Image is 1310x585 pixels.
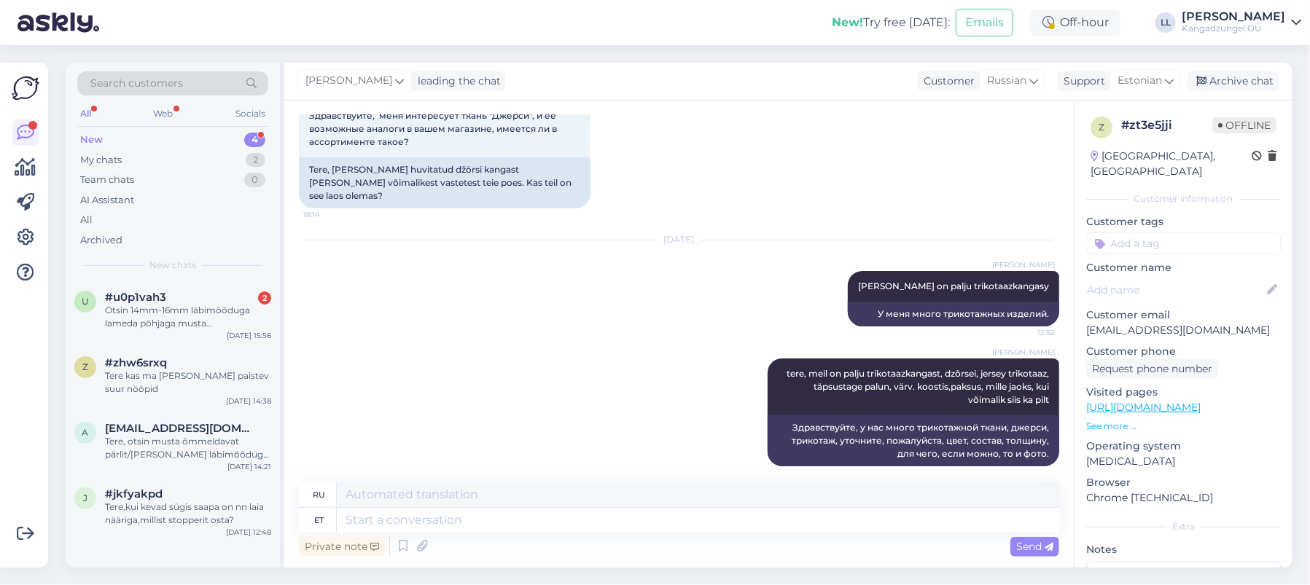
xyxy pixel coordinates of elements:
a: [URL][DOMAIN_NAME] [1086,401,1201,414]
div: My chats [80,153,122,168]
div: 4 [244,133,265,147]
p: [MEDICAL_DATA] [1086,454,1281,469]
span: Estonian [1118,73,1162,89]
p: See more ... [1086,420,1281,433]
span: a [82,427,89,438]
div: 0 [244,173,265,187]
span: tere, meil on palju trikotaazkangast, dzõrsei, jersey trikotaaz, täpsustage palun, värv. koostis,... [787,368,1051,405]
span: Здравствуйте, меня интересует ткань "Джерси", и её возможные аналоги в вашем магазине, имеется ли... [309,110,559,147]
div: [DATE] 12:48 [226,527,271,538]
p: Browser [1086,475,1281,490]
div: Request phone number [1086,359,1218,379]
p: Operating system [1086,439,1281,454]
div: [GEOGRAPHIC_DATA], [GEOGRAPHIC_DATA] [1091,149,1252,179]
span: [PERSON_NAME] on palju trikotaazkangasy [858,280,1049,291]
div: Tere kas ma [PERSON_NAME] paistev suur nööpid [105,369,271,396]
span: [PERSON_NAME] [992,259,1055,270]
div: [DATE] 14:21 [227,461,271,472]
div: Off-hour [1031,9,1120,36]
p: Customer name [1086,260,1281,275]
div: [PERSON_NAME] [1182,11,1285,23]
input: Add a tag [1086,232,1281,254]
div: Otsin 14mm-16mm läbimõõduga lameda põhjaga musta pärlit/[PERSON_NAME]. [105,304,271,330]
div: [DATE] 14:38 [226,396,271,407]
span: New chats [149,259,196,272]
div: Archived [80,233,122,248]
span: #u0p1vah3 [105,291,166,304]
div: 2 [258,291,271,305]
div: Socials [233,104,268,123]
span: 12:52 [1000,327,1055,338]
div: leading the chat [412,74,501,89]
span: Russian [987,73,1026,89]
img: Askly Logo [12,74,39,102]
div: New [80,133,103,147]
span: #jkfyakpd [105,487,163,500]
div: Archive chat [1188,71,1279,91]
p: Customer tags [1086,214,1281,229]
div: Tere,kui kevad sügis saapa on nn laia nääriga,millist stopperit osta? [105,500,271,527]
div: Здравствуйте, у нас много трикотажной ткани, джерси, трикотаж, уточните, пожалуйста, цвет, состав... [768,415,1059,466]
span: Search customers [90,76,183,91]
div: Customer [918,74,975,89]
span: [PERSON_NAME] [305,73,392,89]
button: Emails [956,9,1013,36]
span: [PERSON_NAME] [992,347,1055,358]
div: У меня много трикотажных изделий. [848,302,1059,326]
span: z [1099,122,1104,133]
div: All [77,104,94,123]
span: z [82,361,88,372]
span: u [82,296,89,307]
div: LL [1155,12,1176,33]
span: Send [1016,540,1053,553]
div: [DATE] 15:56 [227,330,271,341]
b: New! [832,15,863,29]
span: Offline [1212,117,1276,133]
span: aili.siilbek@gmail.com [105,422,257,435]
div: Tere, otsin musta õmmeldavat pärlit/[PERSON_NAME] läbimõõduga 14mm-16mm. Kas teil on midagi analo... [105,435,271,461]
input: Add name [1087,282,1264,298]
div: Customer information [1086,192,1281,205]
div: Private note [299,537,385,557]
a: [PERSON_NAME]Kangadzungel OÜ [1182,11,1301,34]
div: Web [151,104,176,123]
div: [DATE] [299,233,1059,246]
div: ru [313,482,325,507]
span: 12:54 [1000,467,1055,478]
div: 2 [246,153,265,168]
div: Support [1058,74,1105,89]
p: [EMAIL_ADDRESS][DOMAIN_NAME] [1086,323,1281,338]
div: All [80,213,93,227]
p: Notes [1086,542,1281,557]
span: 18:14 [303,209,358,220]
span: #zhw6srxq [105,356,167,369]
div: Team chats [80,173,134,187]
span: j [83,492,87,503]
p: Visited pages [1086,385,1281,400]
div: Kangadzungel OÜ [1182,23,1285,34]
div: AI Assistant [80,193,134,208]
p: Customer phone [1086,344,1281,359]
div: et [314,508,324,533]
div: # zt3e5jji [1121,117,1212,134]
div: Try free [DATE]: [832,14,950,31]
p: Customer email [1086,307,1281,323]
div: Tere, [PERSON_NAME] huvitatud džörsi kangast [PERSON_NAME] võimalikest vastetest teie poes. Kas t... [299,157,590,208]
p: Chrome [TECHNICAL_ID] [1086,490,1281,506]
div: Extra [1086,520,1281,533]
